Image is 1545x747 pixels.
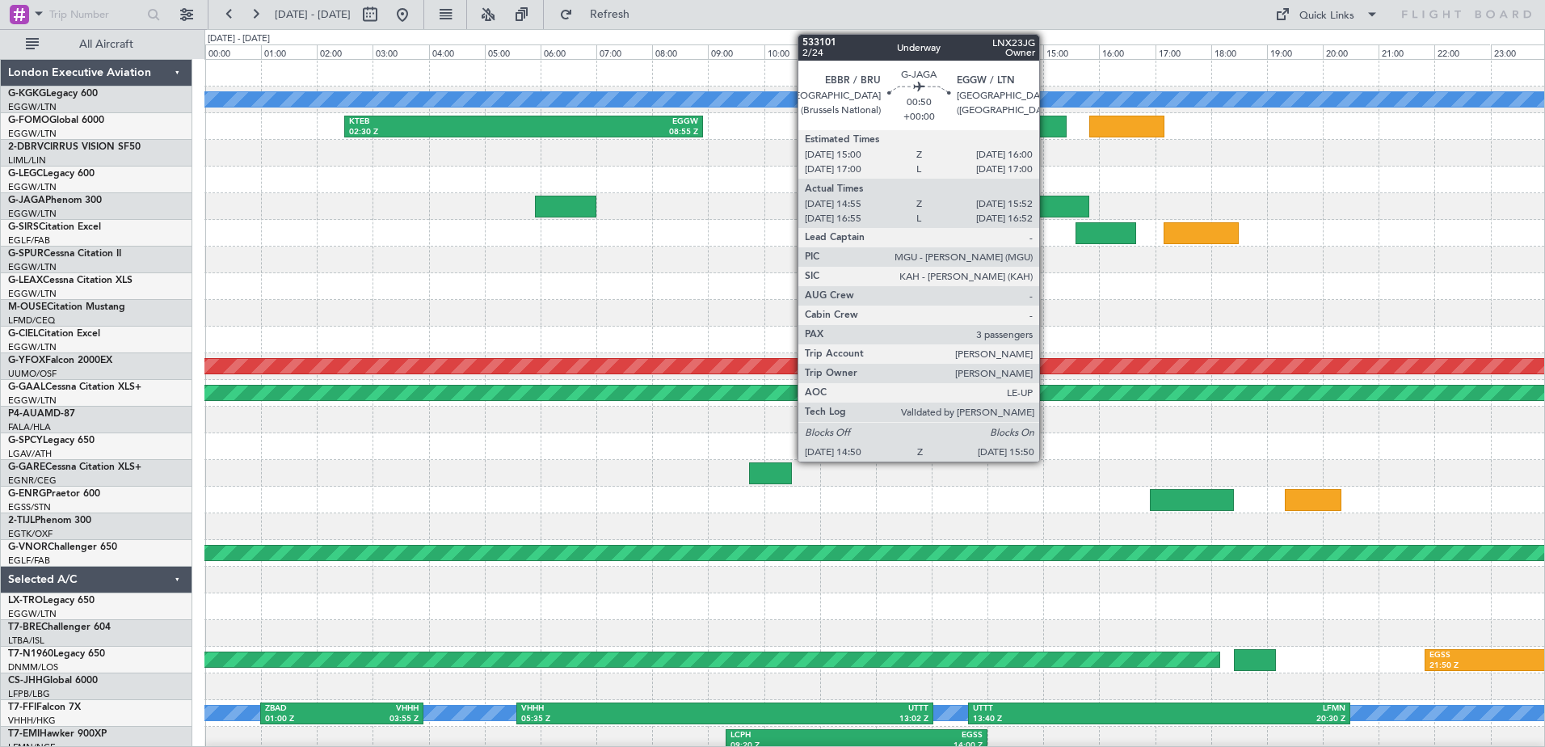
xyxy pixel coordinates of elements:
div: 02:00 [317,44,373,59]
a: EGGW/LTN [8,608,57,620]
span: 2-DBRV [8,142,44,152]
div: UTTT [973,703,1160,715]
a: LFMD/CEQ [8,314,55,327]
span: G-GARE [8,462,45,472]
a: EGSS/STN [8,501,51,513]
div: 08:55 Z [524,127,698,138]
a: T7-BREChallenger 604 [8,622,111,632]
div: LFMN [1160,703,1346,715]
a: G-JAGAPhenom 300 [8,196,102,205]
a: EGGW/LTN [8,341,57,353]
div: KTEB [349,116,524,128]
div: 22:00 [1434,44,1490,59]
a: G-ENRGPraetor 600 [8,489,100,499]
a: DNMM/LOS [8,661,58,673]
div: 00:00 [205,44,261,59]
a: EGGW/LTN [8,261,57,273]
div: 13:00 [932,44,987,59]
span: G-LEGC [8,169,43,179]
div: 01:00 [261,44,317,59]
a: G-SPURCessna Citation II [8,249,121,259]
a: 2-TIJLPhenom 300 [8,516,91,525]
span: G-SPUR [8,249,44,259]
div: 08:00 [652,44,708,59]
a: M-OUSECitation Mustang [8,302,125,312]
a: G-KGKGLegacy 600 [8,89,98,99]
div: 10:00 [764,44,820,59]
input: Trip Number [49,2,142,27]
a: EGGW/LTN [8,101,57,113]
a: G-YFOXFalcon 2000EX [8,356,112,365]
a: EGGW/LTN [8,181,57,193]
div: Quick Links [1299,8,1354,24]
div: 05:35 Z [521,714,725,725]
span: T7-EMI [8,729,40,739]
a: LGAV/ATH [8,448,52,460]
a: 2-DBRVCIRRUS VISION SF50 [8,142,141,152]
a: G-LEGCLegacy 600 [8,169,95,179]
span: G-ENRG [8,489,46,499]
span: T7-BRE [8,622,41,632]
span: G-YFOX [8,356,45,365]
div: 07:00 [596,44,652,59]
a: G-SIRSCitation Excel [8,222,101,232]
a: LIML/LIN [8,154,46,167]
a: LX-TROLegacy 650 [8,596,95,606]
div: VHHH [342,703,419,715]
span: G-FOMO [8,116,49,125]
a: G-GAALCessna Citation XLS+ [8,382,141,392]
a: EGGW/LTN [8,208,57,220]
a: G-CIELCitation Excel [8,329,100,339]
span: G-JAGA [8,196,45,205]
a: FALA/HLA [8,421,51,433]
div: 21:00 [1379,44,1434,59]
span: Refresh [576,9,644,20]
div: 06:00 [541,44,596,59]
div: 03:55 Z [342,714,419,725]
div: 03:00 [373,44,428,59]
a: G-SPCYLegacy 650 [8,436,95,445]
span: All Aircraft [42,39,170,50]
div: 13:40 Z [973,714,1160,725]
span: 2-TIJL [8,516,35,525]
span: G-KGKG [8,89,46,99]
div: EGSS [857,730,983,741]
div: 01:00 Z [265,714,342,725]
a: UUMO/OSF [8,368,57,380]
a: T7-EMIHawker 900XP [8,729,107,739]
div: [DATE] - [DATE] [208,32,270,46]
a: G-LEAXCessna Citation XLS [8,276,133,285]
div: 17:00 [1156,44,1211,59]
div: 19:00 [1267,44,1323,59]
button: Refresh [552,2,649,27]
a: EGLF/FAB [8,234,50,247]
span: T7-N1960 [8,649,53,659]
button: Quick Links [1267,2,1387,27]
div: 20:00 [1323,44,1379,59]
a: P4-AUAMD-87 [8,409,75,419]
a: EGNR/CEG [8,475,57,487]
div: 15:00 [1043,44,1099,59]
div: ZBAD [265,703,342,715]
span: LX-TRO [8,596,43,606]
div: UTTT [725,703,928,715]
div: 11:00 [820,44,876,59]
span: G-LEAX [8,276,43,285]
a: EGLF/FAB [8,555,50,567]
a: EGGW/LTN [8,288,57,300]
a: T7-N1960Legacy 650 [8,649,105,659]
span: P4-AUA [8,409,44,419]
div: 18:00 [1211,44,1267,59]
span: T7-FFI [8,703,36,712]
a: T7-FFIFalcon 7X [8,703,81,712]
div: 04:00 [429,44,485,59]
button: All Aircraft [18,32,175,57]
div: VHHH [521,703,725,715]
div: 16:00 [1099,44,1155,59]
a: G-GARECessna Citation XLS+ [8,462,141,472]
div: 02:30 Z [349,127,524,138]
div: LCPH [730,730,857,741]
a: G-FOMOGlobal 6000 [8,116,104,125]
span: G-GAAL [8,382,45,392]
a: LTBA/ISL [8,635,44,647]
